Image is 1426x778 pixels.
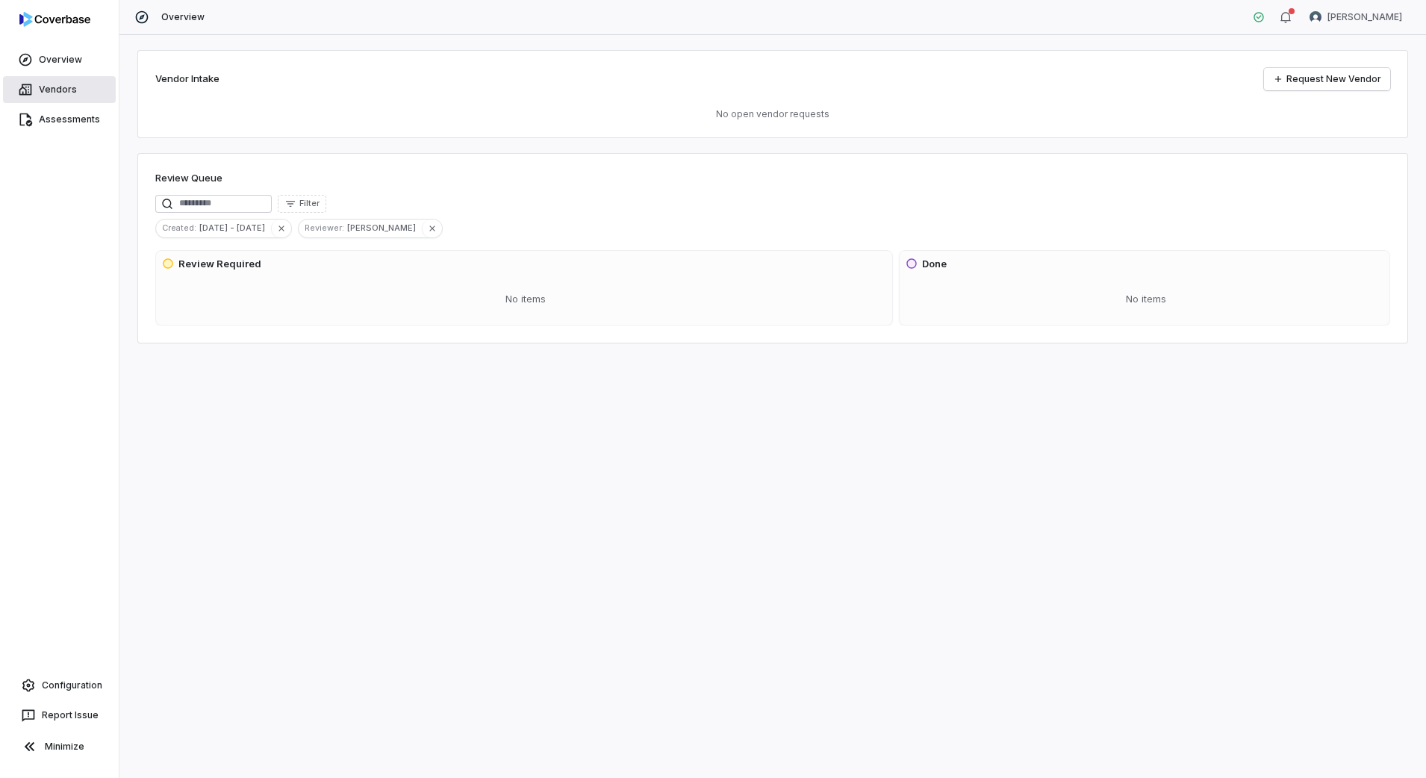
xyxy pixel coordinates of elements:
[6,672,113,699] a: Configuration
[906,280,1386,319] div: No items
[922,257,947,272] h3: Done
[19,12,90,27] img: logo-D7KZi-bG.svg
[162,280,889,319] div: No items
[6,702,113,729] button: Report Issue
[347,221,422,234] span: [PERSON_NAME]
[1327,11,1402,23] span: [PERSON_NAME]
[3,106,116,133] a: Assessments
[3,46,116,73] a: Overview
[299,221,347,234] span: Reviewer :
[155,171,222,186] h1: Review Queue
[299,198,320,209] span: Filter
[155,108,1390,120] p: No open vendor requests
[1301,6,1411,28] button: Diana Esparza avatar[PERSON_NAME]
[199,221,271,234] span: [DATE] - [DATE]
[1310,11,1321,23] img: Diana Esparza avatar
[155,72,219,87] h2: Vendor Intake
[278,195,326,213] button: Filter
[1264,68,1390,90] a: Request New Vendor
[161,11,205,23] span: Overview
[178,257,261,272] h3: Review Required
[156,221,199,234] span: Created :
[3,76,116,103] a: Vendors
[6,732,113,762] button: Minimize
